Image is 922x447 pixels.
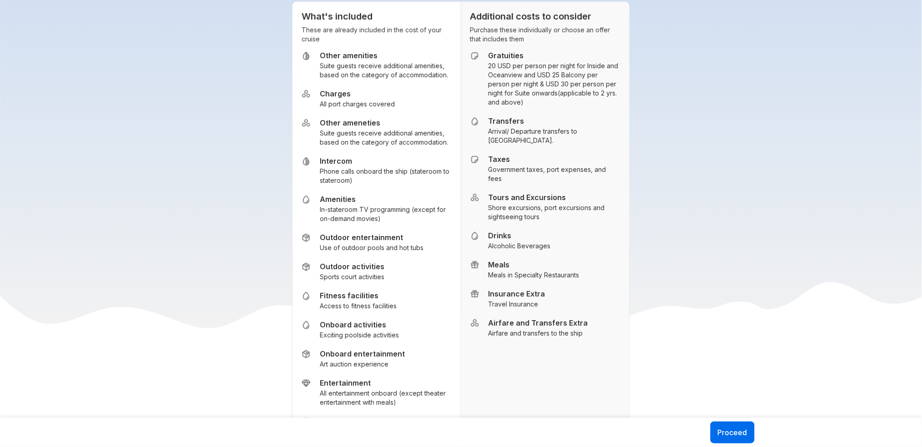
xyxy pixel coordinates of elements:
img: Inclusion Icon [302,233,311,242]
small: Airfare and transfers to the ship [489,329,588,338]
small: Arrival/ Departure transfers to [GEOGRAPHIC_DATA]. [489,127,620,145]
h5: Other amenities [320,51,451,60]
p: Purchase these individually or choose an offer that includes them [470,25,620,44]
small: All port charges covered [320,100,395,109]
h5: Fitness facilities [320,291,397,300]
img: Inclusion Icon [470,155,479,164]
h5: Tours and Excursions [489,193,620,202]
img: Inclusion Icon [470,261,479,270]
img: Inclusion Icon [302,350,311,359]
small: Use of outdoor pools and hot tubs [320,243,423,252]
img: Inclusion Icon [302,321,311,330]
p: These are already included in the cost of your cruise [302,25,451,44]
img: Inclusion Icon [302,157,311,166]
small: Art auction experience [320,360,405,369]
small: Sports court activities [320,272,384,281]
h5: Charges [320,89,395,98]
img: Inclusion Icon [302,291,311,301]
img: Inclusion Icon [470,290,479,299]
h5: Outdoor activities [320,262,384,271]
small: Suite guests receive additional amenities, based on the category of accommodation. [320,61,451,80]
h3: What's included [302,11,451,22]
h5: Outdoor entertainment [320,233,423,242]
small: Access to fitness facilities [320,301,397,311]
small: 20 USD per person per night for Inside and Oceanview and USD 25 Balcony per person per night & US... [489,61,620,107]
small: In-stateroom TV programming (except for on-demand movies) [320,205,451,223]
img: Inclusion Icon [302,90,311,99]
button: Proceed [710,422,755,443]
img: Inclusion Icon [302,262,311,271]
img: Inclusion Icon [470,193,479,202]
h5: Gratuities [489,51,620,60]
h5: Amenities [320,195,451,204]
small: Exciting poolside activities [320,331,399,340]
h5: Onboard activities [320,320,399,329]
small: Travel Insurance [489,300,545,309]
h3: Additional costs to consider [470,11,620,22]
small: Shore excursions, port excursions and sightseeing tours [489,203,620,221]
small: Phone calls onboard the ship (stateroom to stateroom) [320,167,451,185]
h5: Airfare and Transfers Extra [489,318,588,327]
h5: Beverages [320,417,451,426]
img: Inclusion Icon [302,379,311,388]
small: Meals in Specialty Restaurants [489,271,579,280]
h5: Meals [489,260,579,269]
h5: Entertainment [320,378,451,387]
img: Inclusion Icon [470,319,479,328]
h5: Transfers [489,116,620,126]
h5: Drinks [489,231,551,240]
h5: Other ameneties [320,118,451,127]
img: Inclusion Icon [470,117,479,126]
h5: Insurance Extra [489,289,545,298]
h5: Taxes [489,155,620,164]
h5: Intercom [320,156,451,166]
img: Inclusion Icon [302,119,311,128]
small: All entertainment onboard (except theater entertainment with meals) [320,389,451,407]
h5: Onboard entertainment [320,349,405,358]
img: Inclusion Icon [470,231,479,241]
small: Government taxes, port expenses, and fees [489,165,620,183]
img: Inclusion Icon [302,51,311,60]
img: Inclusion Icon [302,195,311,204]
small: Alcoholic Beverages [489,241,551,251]
small: Suite guests receive additional amenities, based on the category of accommodation. [320,129,451,147]
img: Inclusion Icon [470,51,479,60]
img: Inclusion Icon [302,417,311,426]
